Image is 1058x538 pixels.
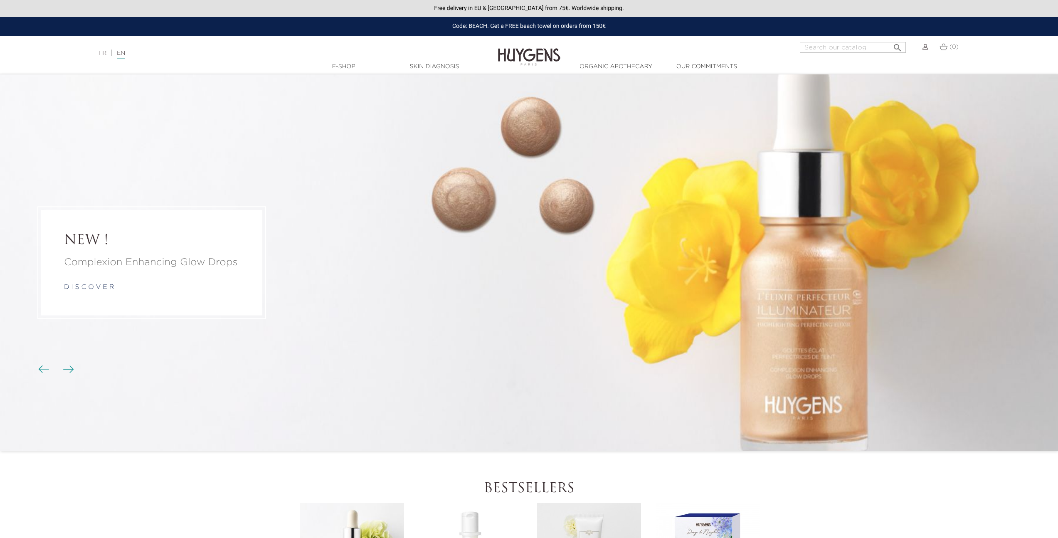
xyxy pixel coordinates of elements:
[800,42,906,53] input: Search
[575,62,658,71] a: Organic Apothecary
[665,62,748,71] a: Our commitments
[99,50,106,56] a: FR
[393,62,476,71] a: Skin Diagnosis
[893,40,903,50] i: 
[64,233,239,249] a: NEW !
[64,284,114,291] a: d i s c o v e r
[498,35,560,67] img: Huygens
[94,48,434,58] div: |
[64,255,239,270] a: Complexion Enhancing Glow Drops
[42,363,69,376] div: Carousel buttons
[949,44,959,50] span: (0)
[302,62,385,71] a: E-Shop
[117,50,125,59] a: EN
[890,39,905,51] button: 
[298,481,760,497] h2: Bestsellers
